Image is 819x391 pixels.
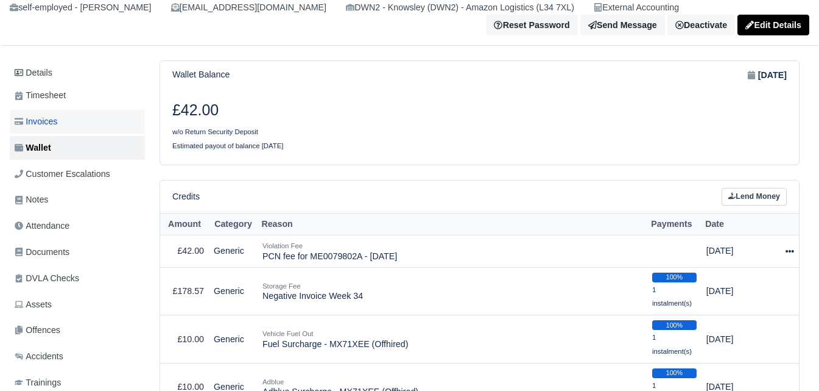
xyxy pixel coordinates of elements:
iframe: Chat Widget [758,332,819,391]
span: Documents [15,245,69,259]
a: Offences [10,318,145,342]
div: 100% [652,320,697,330]
a: Accidents [10,345,145,368]
h6: Wallet Balance [172,70,230,80]
small: Violation Fee [262,242,303,249]
a: Send Message [580,15,665,35]
th: Payments [647,213,701,235]
small: Adblue [262,378,284,386]
td: PCN fee for ME0079802A - [DATE] [258,235,647,268]
button: Reset Password [486,15,577,35]
div: 100% [652,368,697,378]
span: Trainings [15,376,61,390]
th: Category [209,213,258,235]
a: Notes [10,188,145,212]
div: DWN2 - Knowsley (DWN2) - Amazon Logistics (L34 7XL) [346,1,574,15]
a: Assets [10,293,145,317]
td: Negative Invoice Week 34 [258,267,647,315]
h3: £42.00 [172,101,471,120]
small: Vehicle Fuel Out [262,330,313,337]
span: Accidents [15,350,63,364]
a: Edit Details [737,15,809,35]
small: 1 instalment(s) [652,286,692,307]
th: Reason [258,213,647,235]
span: Customer Escalations [15,167,110,181]
small: 1 instalment(s) [652,334,692,355]
td: Generic [209,315,258,364]
span: Invoices [15,115,57,129]
td: Generic [209,235,258,268]
a: Lend Money [722,188,787,206]
span: Attendance [15,219,69,233]
span: DVLA Checks [15,271,79,285]
th: Date [701,213,781,235]
small: Storage Fee [262,282,301,290]
td: [DATE] [701,267,781,315]
td: Fuel Surcharge - MX71XEE (Offhired) [258,315,647,364]
span: Assets [15,298,52,312]
td: £42.00 [160,235,209,268]
th: Amount [160,213,209,235]
td: £10.00 [160,315,209,364]
span: Offences [15,323,60,337]
h6: Credits [172,192,200,202]
div: self-employed - [PERSON_NAME] [10,1,152,15]
a: Invoices [10,110,145,134]
strong: [DATE] [758,68,787,82]
a: Customer Escalations [10,162,145,186]
a: Details [10,62,145,84]
div: [EMAIL_ADDRESS][DOMAIN_NAME] [171,1,326,15]
a: Deactivate [667,15,735,35]
span: Timesheet [15,88,66,102]
a: Documents [10,240,145,264]
td: [DATE] [701,315,781,364]
a: DVLA Checks [10,267,145,290]
a: Wallet [10,136,145,160]
div: External Accounting [594,1,679,15]
span: Notes [15,193,48,207]
a: Attendance [10,214,145,238]
td: £178.57 [160,267,209,315]
small: w/o Return Security Deposit [172,128,258,135]
div: 100% [652,273,697,282]
a: Timesheet [10,84,145,107]
span: Wallet [15,141,51,155]
td: [DATE] [701,235,781,268]
td: Generic [209,267,258,315]
small: Estimated payout of balance [DATE] [172,142,284,149]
